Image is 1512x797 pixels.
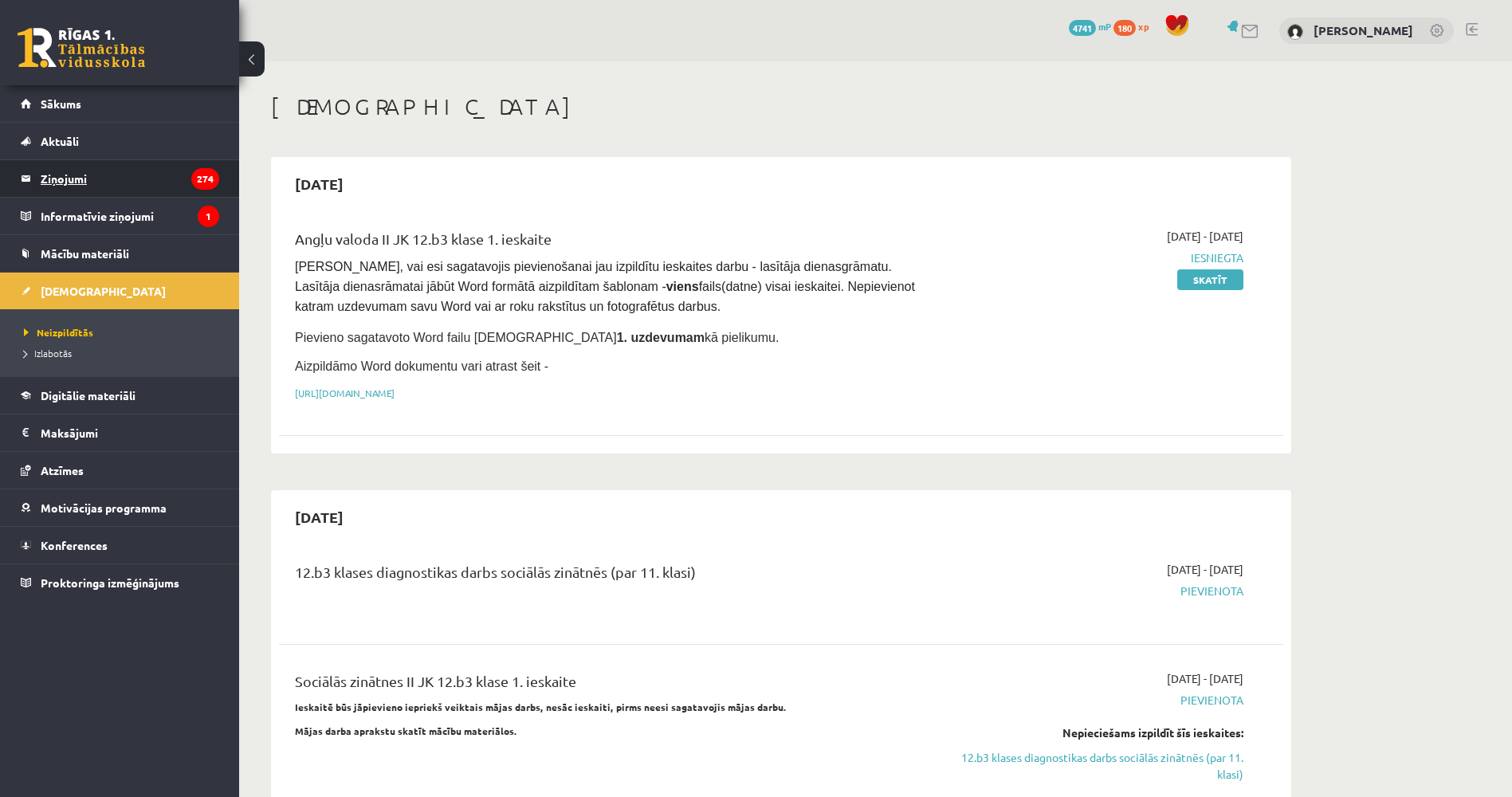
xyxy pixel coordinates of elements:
span: 4741 [1069,20,1096,36]
span: Pievienota [943,583,1243,599]
span: Atzīmes [41,463,84,477]
strong: 1. uzdevumam [617,331,705,344]
a: Atzīmes [21,452,219,489]
span: Izlabotās [24,347,72,359]
span: [PERSON_NAME], vai esi sagatavojis pievienošanai jau izpildītu ieskaites darbu - lasītāja dienasg... [295,260,918,313]
span: Pievieno sagatavoto Word failu [DEMOGRAPHIC_DATA] kā pielikumu. [295,331,779,344]
span: Konferences [41,538,108,552]
span: Aktuāli [41,134,79,148]
div: Nepieciešams izpildīt šīs ieskaites: [943,724,1243,741]
a: 180 xp [1113,20,1157,33]
span: [DATE] - [DATE] [1167,228,1243,245]
span: Pievienota [943,692,1243,709]
a: Digitālie materiāli [21,377,219,414]
a: [URL][DOMAIN_NAME] [295,387,395,399]
div: 12.b3 klases diagnostikas darbs sociālās zinātnēs (par 11. klasi) [295,561,919,591]
a: Skatīt [1177,269,1243,290]
a: [PERSON_NAME] [1314,22,1413,38]
div: Angļu valoda II JK 12.b3 klase 1. ieskaite [295,228,919,257]
span: Motivācijas programma [41,501,167,515]
i: 274 [191,168,219,190]
a: 4741 mP [1069,20,1111,33]
h1: [DEMOGRAPHIC_DATA] [271,93,1291,120]
legend: Ziņojumi [41,160,219,197]
a: Motivācijas programma [21,489,219,526]
span: Sākums [41,96,81,111]
span: 180 [1113,20,1136,36]
a: 12.b3 klases diagnostikas darbs sociālās zinātnēs (par 11. klasi) [943,749,1243,783]
span: [DATE] - [DATE] [1167,670,1243,687]
a: Proktoringa izmēģinājums [21,564,219,601]
a: Maksājumi [21,414,219,451]
a: Ziņojumi274 [21,160,219,197]
strong: Ieskaitē būs jāpievieno iepriekš veiktais mājas darbs, nesāc ieskaiti, pirms neesi sagatavojis mā... [295,701,787,713]
span: Mācību materiāli [41,246,129,261]
span: Neizpildītās [24,326,93,339]
strong: Mājas darba aprakstu skatīt mācību materiālos. [295,724,517,737]
a: Izlabotās [24,346,223,360]
a: Konferences [21,527,219,563]
a: Mācību materiāli [21,235,219,272]
h2: [DATE] [279,498,359,536]
span: [DATE] - [DATE] [1167,561,1243,578]
strong: viens [666,280,699,293]
i: 1 [198,206,219,227]
span: Aizpildāmo Word dokumentu vari atrast šeit - [295,359,548,373]
legend: Informatīvie ziņojumi [41,198,219,234]
a: Neizpildītās [24,325,223,340]
a: [DEMOGRAPHIC_DATA] [21,273,219,309]
legend: Maksājumi [41,414,219,451]
a: Informatīvie ziņojumi1 [21,198,219,234]
a: Aktuāli [21,123,219,159]
span: Proktoringa izmēģinājums [41,575,179,590]
h2: [DATE] [279,165,359,202]
span: Digitālie materiāli [41,388,135,402]
span: Iesniegta [943,249,1243,266]
img: Oskars Pokrovskis [1287,24,1303,40]
span: xp [1138,20,1149,33]
a: Sākums [21,85,219,122]
span: mP [1098,20,1111,33]
a: Rīgas 1. Tālmācības vidusskola [18,28,145,68]
div: Sociālās zinātnes II JK 12.b3 klase 1. ieskaite [295,670,919,700]
span: [DEMOGRAPHIC_DATA] [41,284,166,298]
